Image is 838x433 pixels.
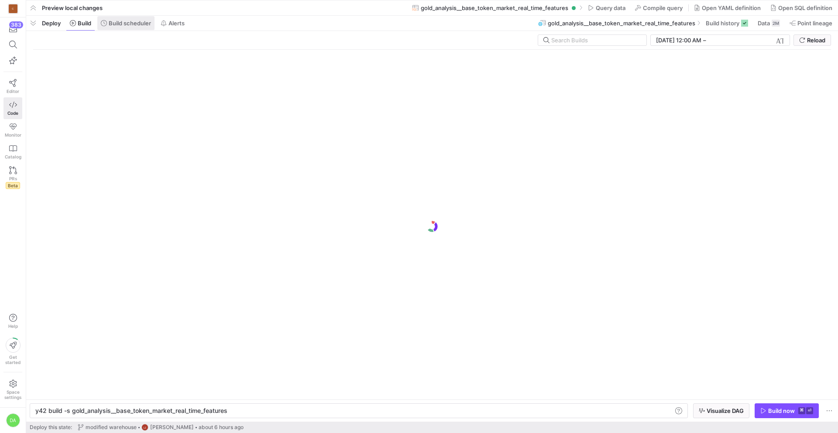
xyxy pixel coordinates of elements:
input: Search Builds [551,37,639,44]
div: LZ [141,424,148,431]
span: Point lineage [797,20,832,27]
span: Alerts [168,20,185,27]
input: Start datetime [656,37,701,44]
span: – [703,37,706,44]
button: Build [66,16,95,31]
span: Deploy [42,20,61,27]
span: Monitor [5,132,21,137]
div: C [9,4,17,13]
span: Catalog [5,154,21,159]
span: about 6 hours ago [199,424,244,430]
span: Compile query [643,4,683,11]
button: Build scheduler [97,16,155,31]
button: Help [3,310,22,333]
span: Space settings [4,389,21,400]
kbd: ⌘ [798,407,805,414]
a: Editor [3,76,22,97]
span: Build scheduler [109,20,151,27]
span: Visualize DAG [707,407,744,414]
a: PRsBeta [3,163,22,192]
span: Query data [596,4,625,11]
span: Data [758,20,770,27]
span: y42 build -s gold_analysis__base_token_market_real [35,407,186,414]
button: Point lineage [786,16,836,31]
span: _time_features [186,407,227,414]
button: Reload [793,34,831,46]
button: Getstarted [3,334,22,368]
span: PRs [9,176,17,181]
div: Build now [768,407,795,414]
a: Catalog [3,141,22,163]
span: Reload [807,37,825,44]
span: Help [7,323,18,329]
span: Build [78,20,91,27]
button: Data2M [754,16,784,31]
span: modified warehouse [86,424,137,430]
button: Open SQL definition [766,0,836,15]
input: End datetime [708,37,765,44]
span: Get started [5,354,21,365]
span: Open YAML definition [702,4,761,11]
span: gold_analysis__base_token_market_real_time_features [421,4,568,11]
span: Beta [6,182,20,189]
img: logo.gif [426,220,439,233]
a: C [3,1,22,16]
button: Compile query [631,0,687,15]
button: Build history [702,16,752,31]
button: DA [3,411,22,430]
a: Code [3,97,22,119]
span: [PERSON_NAME] [150,424,194,430]
button: Query data [584,0,629,15]
button: Visualize DAG [693,403,749,418]
div: DA [6,413,20,427]
span: Build history [706,20,739,27]
button: Build now⌘⏎ [755,403,819,418]
kbd: ⏎ [806,407,813,414]
span: Preview local changes [42,4,103,11]
span: gold_analysis__base_token_market_real_time_features [548,20,695,27]
button: Open YAML definition [690,0,765,15]
a: Monitor [3,119,22,141]
a: Spacesettings [3,376,22,404]
span: Deploy this state: [30,424,72,430]
button: modified warehouseLZ[PERSON_NAME]about 6 hours ago [76,422,246,433]
span: Editor [7,89,19,94]
div: 2M [772,20,780,27]
button: 383 [3,21,22,37]
div: 383 [9,21,23,28]
span: Open SQL definition [778,4,832,11]
button: Alerts [157,16,189,31]
span: Code [7,110,18,116]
